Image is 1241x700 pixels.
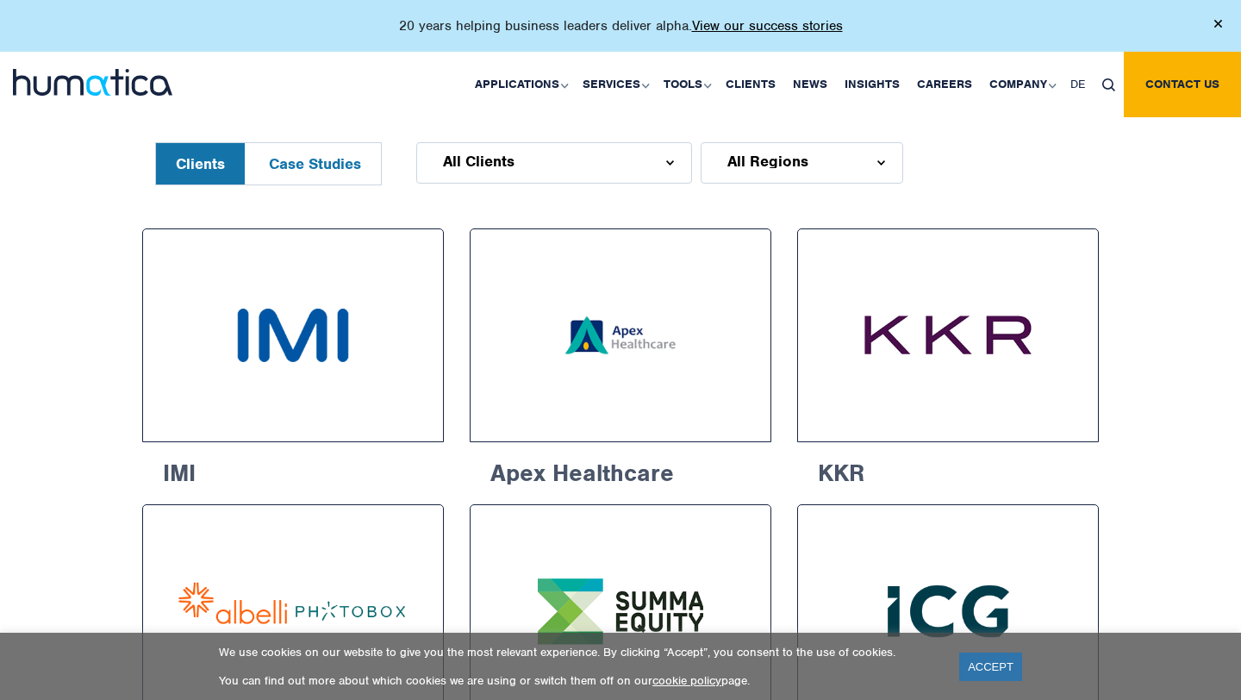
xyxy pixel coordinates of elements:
[1124,52,1241,117] a: Contact us
[546,261,695,409] img: Apex Healthcare
[692,17,843,34] a: View our success stories
[652,673,721,688] a: cookie policy
[156,143,245,184] button: Clients
[219,645,938,659] p: We use cookies on our website to give you the most relevant experience. By clicking “Accept”, you...
[399,17,843,34] p: 20 years helping business leaders deliver alpha.
[574,52,655,117] a: Services
[655,52,717,117] a: Tools
[175,537,411,685] img: Albelli Photobox Group
[1070,77,1085,91] span: DE
[908,52,981,117] a: Careers
[443,154,514,168] span: All Clients
[830,537,1066,685] img: Intermediate Capital Group
[666,160,674,166] img: d_arroww
[877,160,885,166] img: d_arroww
[830,261,1066,409] img: KKR
[219,673,938,688] p: You can find out more about which cookies we are using or switch them off on our page.
[502,537,739,685] img: Summa Equity
[1062,52,1094,117] a: DE
[470,442,771,497] h6: Apex Healthcare
[717,52,784,117] a: Clients
[981,52,1062,117] a: Company
[249,143,381,184] button: Case Studies
[727,154,808,168] span: All Regions
[142,442,444,497] h6: IMI
[797,442,1099,497] h6: KKR
[1102,78,1115,91] img: search_icon
[13,69,172,96] img: logo
[959,653,1022,681] a: ACCEPT
[466,52,574,117] a: Applications
[784,52,836,117] a: News
[175,261,411,409] img: IMI
[836,52,908,117] a: Insights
